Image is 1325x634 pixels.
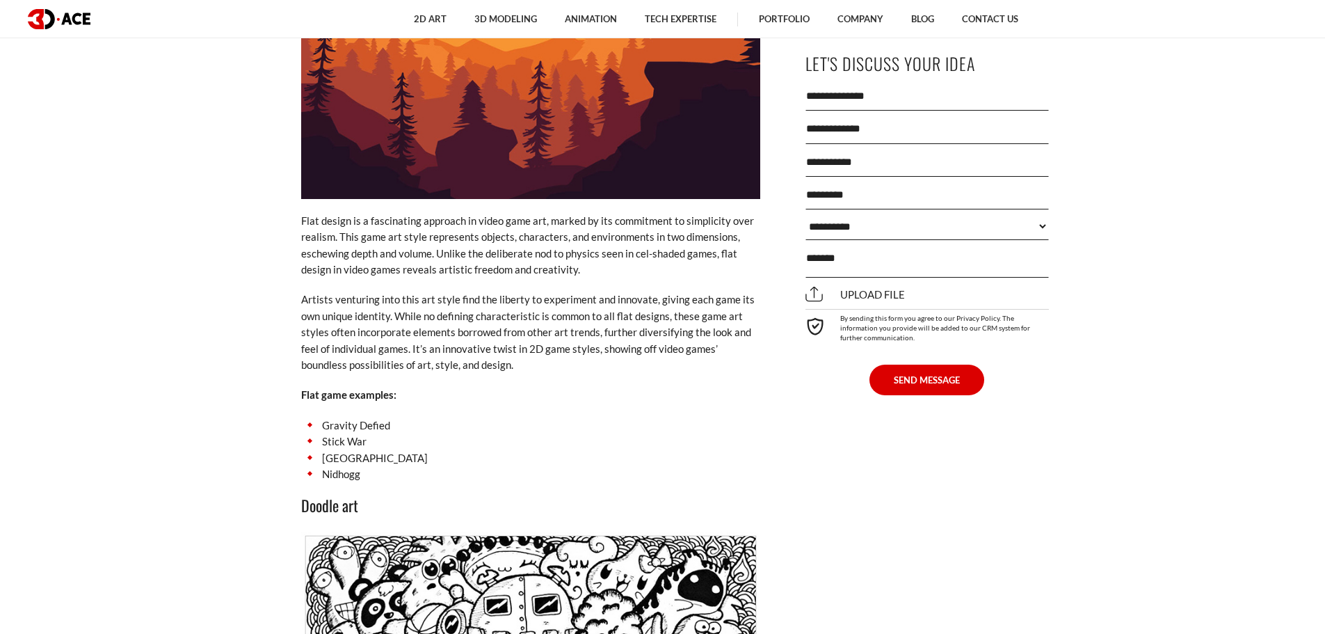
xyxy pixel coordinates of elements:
[805,48,1049,79] p: Let's Discuss Your Idea
[805,288,905,301] span: Upload file
[869,365,984,395] button: SEND MESSAGE
[301,418,760,434] li: Gravity Defied
[301,213,760,278] p: Flat design is a fascinating approach in video game art, marked by its commitment to simplicity o...
[301,388,396,401] strong: Flat game examples:
[28,9,90,29] img: logo dark
[805,309,1049,342] div: By sending this form you agree to our Privacy Policy. The information you provide will be added t...
[301,434,760,450] li: Stick War
[301,466,760,482] li: Nidhogg
[301,450,760,466] li: [GEOGRAPHIC_DATA]
[301,292,760,373] p: Artists venturing into this art style find the liberty to experiment and innovate, giving each ga...
[301,493,760,517] h3: Doodle art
